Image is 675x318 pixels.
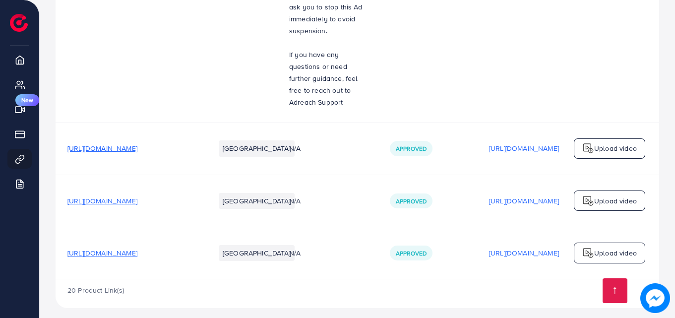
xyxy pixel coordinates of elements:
[15,94,39,106] span: New
[582,247,594,259] img: logo
[289,248,301,258] span: N/A
[489,142,559,154] p: [URL][DOMAIN_NAME]
[489,247,559,259] p: [URL][DOMAIN_NAME]
[219,193,295,209] li: [GEOGRAPHIC_DATA]
[489,195,559,207] p: [URL][DOMAIN_NAME]
[396,144,427,153] span: Approved
[396,249,427,257] span: Approved
[289,49,366,108] p: If you have any questions or need further guidance, feel free to reach out to Adreach Support
[289,143,301,153] span: N/A
[67,143,137,153] span: [URL][DOMAIN_NAME]
[219,140,295,156] li: [GEOGRAPHIC_DATA]
[289,196,301,206] span: N/A
[10,14,28,32] img: logo
[594,142,637,154] p: Upload video
[582,142,594,154] img: logo
[67,196,137,206] span: [URL][DOMAIN_NAME]
[67,285,124,295] span: 20 Product Link(s)
[7,99,32,119] a: New
[594,195,637,207] p: Upload video
[582,195,594,207] img: logo
[67,248,137,258] span: [URL][DOMAIN_NAME]
[594,247,637,259] p: Upload video
[219,245,295,261] li: [GEOGRAPHIC_DATA]
[640,283,670,313] img: image
[396,197,427,205] span: Approved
